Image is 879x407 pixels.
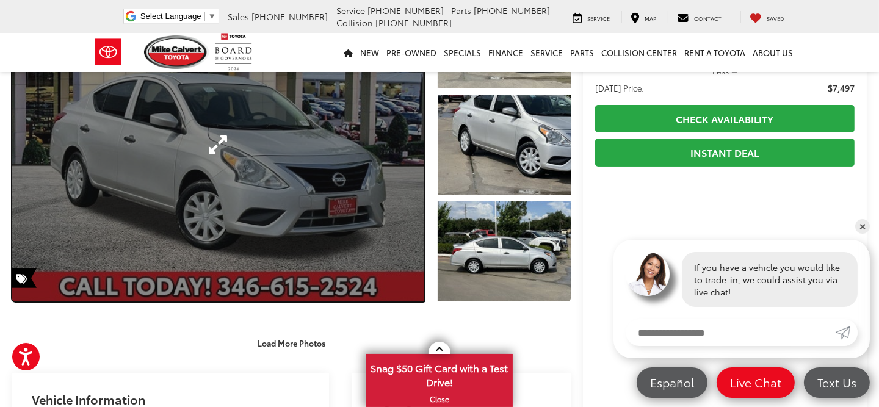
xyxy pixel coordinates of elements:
a: Service [563,11,619,23]
span: Parts [451,4,471,16]
a: Submit [836,319,858,346]
a: New [356,33,383,72]
a: About Us [749,33,797,72]
a: Map [621,11,665,23]
input: Enter your message [626,319,836,346]
a: Service [527,33,566,72]
span: Service [336,4,365,16]
a: Live Chat [717,367,795,398]
span: [DATE] Price: [595,82,644,94]
a: Specials [440,33,485,72]
a: Parts [566,33,598,72]
h2: Vehicle Information [32,392,145,406]
span: [PHONE_NUMBER] [251,10,328,23]
img: 2018 Nissan Versa 1.6 S Plus [436,200,573,302]
span: $7,497 [828,82,855,94]
button: Load More Photos [249,333,334,354]
a: Select Language​ [140,12,216,21]
span: Saved [767,14,784,22]
a: Expand Photo 2 [438,95,571,195]
a: Instant Deal [595,139,855,166]
span: [PHONE_NUMBER] [375,16,452,29]
span: Contact [694,14,722,22]
a: Pre-Owned [383,33,440,72]
a: My Saved Vehicles [740,11,794,23]
img: 2018 Nissan Versa 1.6 S Plus [436,94,573,196]
span: Collision [336,16,373,29]
span: Live Chat [724,375,787,390]
span: Text Us [811,375,863,390]
img: Toyota [85,32,131,72]
a: Home [340,33,356,72]
a: Español [637,367,707,398]
a: Expand Photo 3 [438,201,571,301]
span: Service [587,14,610,22]
a: Text Us [804,367,870,398]
a: Check Availability [595,105,855,132]
a: Contact [668,11,731,23]
span: [PHONE_NUMBER] [474,4,550,16]
span: Snag $50 Gift Card with a Test Drive! [367,355,512,392]
img: Mike Calvert Toyota [144,35,209,69]
a: Finance [485,33,527,72]
span: Sales [228,10,249,23]
a: Collision Center [598,33,681,72]
a: Rent a Toyota [681,33,749,72]
span: Special [12,268,37,288]
div: If you have a vehicle you would like to trade-in, we could assist you via live chat! [682,252,858,307]
span: Español [644,375,700,390]
span: Map [645,14,656,22]
img: Agent profile photo [626,252,670,296]
span: [PHONE_NUMBER] [367,4,444,16]
span: ▼ [208,12,216,21]
span: Select Language [140,12,201,21]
